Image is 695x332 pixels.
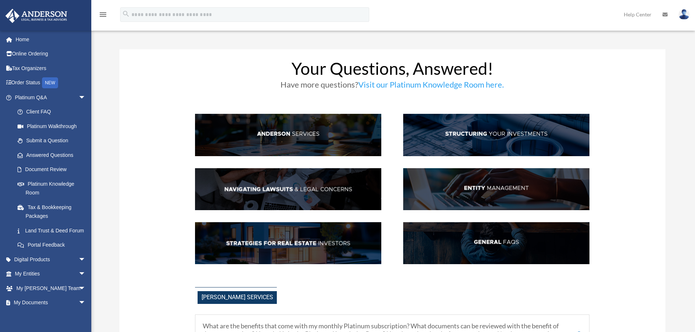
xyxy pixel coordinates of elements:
[10,223,97,238] a: Land Trust & Deed Forum
[79,90,93,105] span: arrow_drop_down
[5,47,97,61] a: Online Ordering
[5,267,97,281] a: My Entitiesarrow_drop_down
[10,134,97,148] a: Submit a Question
[10,148,97,162] a: Answered Questions
[10,177,97,200] a: Platinum Knowledge Room
[679,9,690,20] img: User Pic
[195,168,381,211] img: NavLaw_hdr
[403,114,589,156] img: StructInv_hdr
[5,76,97,90] a: Order StatusNEW
[5,90,97,105] a: Platinum Q&Aarrow_drop_down
[79,281,93,296] span: arrow_drop_down
[3,9,69,23] img: Anderson Advisors Platinum Portal
[403,168,589,211] img: EntManag_hdr
[5,252,97,267] a: Digital Productsarrow_drop_down
[10,238,97,252] a: Portal Feedback
[195,222,381,265] img: StratsRE_hdr
[42,77,58,88] div: NEW
[10,105,93,119] a: Client FAQ
[5,296,97,310] a: My Documentsarrow_drop_down
[195,81,589,92] h3: Have more questions?
[5,61,97,76] a: Tax Organizers
[79,267,93,282] span: arrow_drop_down
[5,32,97,47] a: Home
[10,162,97,177] a: Document Review
[99,13,107,19] a: menu
[10,119,97,134] a: Platinum Walkthrough
[403,222,589,265] img: GenFAQ_hdr
[358,80,504,93] a: Visit our Platinum Knowledge Room here.
[10,200,97,223] a: Tax & Bookkeeping Packages
[195,114,381,156] img: AndServ_hdr
[79,252,93,267] span: arrow_drop_down
[198,291,277,304] span: [PERSON_NAME] Services
[99,10,107,19] i: menu
[5,281,97,296] a: My [PERSON_NAME] Teamarrow_drop_down
[122,10,130,18] i: search
[79,296,93,310] span: arrow_drop_down
[195,60,589,81] h1: Your Questions, Answered!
